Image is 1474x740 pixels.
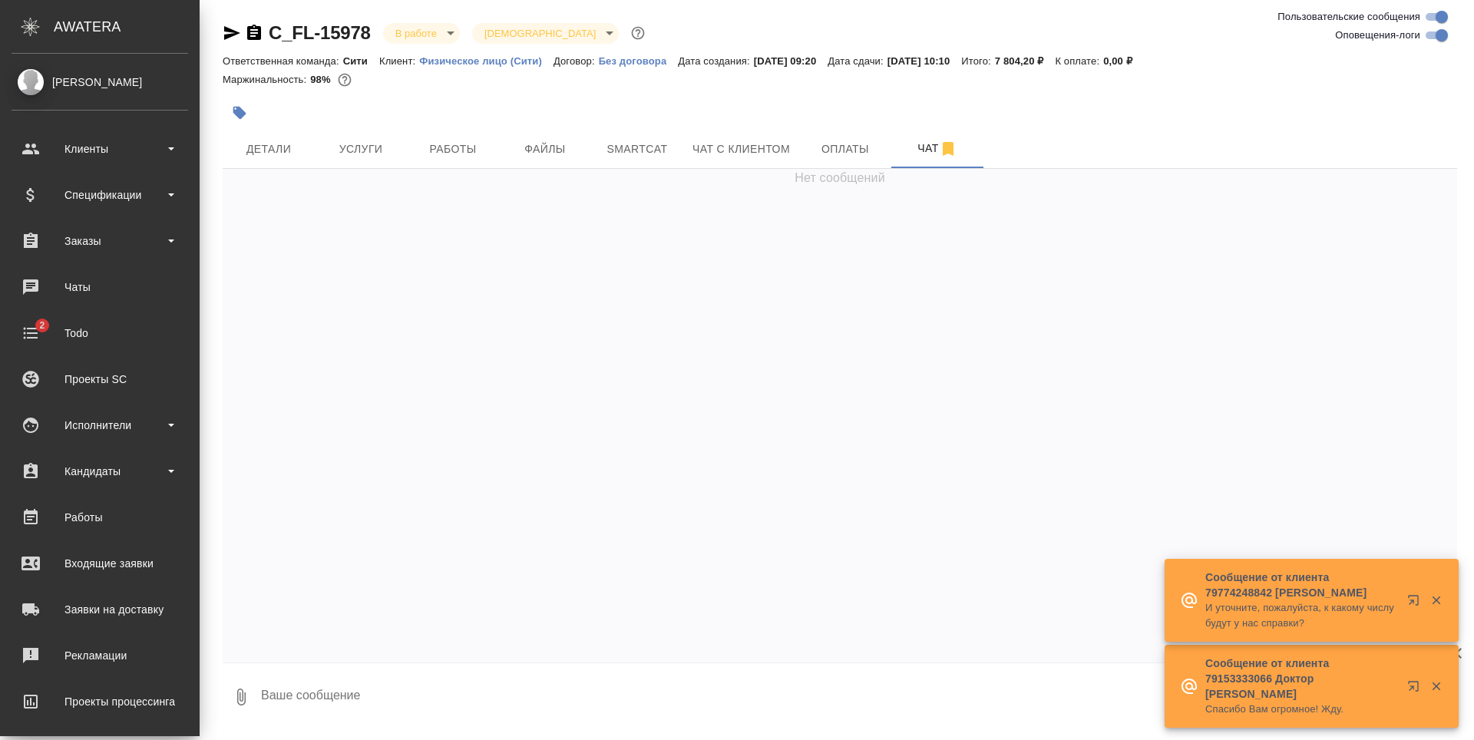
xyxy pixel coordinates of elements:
[4,682,196,721] a: Проекты процессинга
[1335,28,1420,43] span: Оповещения-логи
[4,268,196,306] a: Чаты
[12,183,188,206] div: Спецификации
[808,140,882,159] span: Оплаты
[939,140,957,158] svg: Отписаться
[599,55,679,67] p: Без договора
[12,276,188,299] div: Чаты
[795,169,885,187] span: Нет сообщений
[600,140,674,159] span: Smartcat
[1398,585,1435,622] button: Открыть в новой вкладке
[1205,702,1397,717] p: Спасибо Вам огромное! Жду.
[1420,679,1452,693] button: Закрыть
[1420,593,1452,607] button: Закрыть
[480,27,600,40] button: [DEMOGRAPHIC_DATA]
[223,55,343,67] p: Ответственная команда:
[678,55,753,67] p: Дата создания:
[4,498,196,537] a: Работы
[54,12,200,42] div: AWATERA
[419,54,554,67] a: Физическое лицо (Сити)
[12,137,188,160] div: Клиенты
[324,140,398,159] span: Услуги
[223,24,241,42] button: Скопировать ссылку для ЯМессенджера
[223,96,256,130] button: Добавить тэг
[12,598,188,621] div: Заявки на доставку
[416,140,490,159] span: Работы
[12,414,188,437] div: Исполнители
[391,27,441,40] button: В работе
[12,506,188,529] div: Работы
[310,74,334,85] p: 98%
[1103,55,1144,67] p: 0,00 ₽
[472,23,619,44] div: В работе
[1205,656,1397,702] p: Сообщение от клиента 79153333066 Доктор [PERSON_NAME]
[245,24,263,42] button: Скопировать ссылку
[379,55,419,67] p: Клиент:
[599,54,679,67] a: Без договора
[12,368,188,391] div: Проекты SC
[12,74,188,91] div: [PERSON_NAME]
[232,140,306,159] span: Детали
[12,552,188,575] div: Входящие заявки
[508,140,582,159] span: Файлы
[901,139,974,158] span: Чат
[692,140,790,159] span: Чат с клиентом
[4,636,196,675] a: Рекламации
[628,23,648,43] button: Доп статусы указывают на важность/срочность заказа
[12,690,188,713] div: Проекты процессинга
[995,55,1056,67] p: 7 804,20 ₽
[269,22,371,43] a: C_FL-15978
[1398,671,1435,708] button: Открыть в новой вкладке
[1205,570,1397,600] p: Сообщение от клиента 79774248842 [PERSON_NAME]
[223,74,310,85] p: Маржинальность:
[1277,9,1420,25] span: Пользовательские сообщения
[12,322,188,345] div: Todo
[383,23,460,44] div: В работе
[1055,55,1103,67] p: К оплате:
[343,55,379,67] p: Сити
[754,55,828,67] p: [DATE] 09:20
[828,55,887,67] p: Дата сдачи:
[4,360,196,398] a: Проекты SC
[12,230,188,253] div: Заказы
[554,55,599,67] p: Договор:
[887,55,962,67] p: [DATE] 10:10
[419,55,554,67] p: Физическое лицо (Сити)
[12,644,188,667] div: Рекламации
[4,590,196,629] a: Заявки на доставку
[4,314,196,352] a: 2Todo
[961,55,994,67] p: Итого:
[4,544,196,583] a: Входящие заявки
[335,70,355,90] button: 100.00 RUB;
[12,460,188,483] div: Кандидаты
[30,318,54,333] span: 2
[1205,600,1397,631] p: И уточните, пожалуйста, к какому числу будут у нас справки?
